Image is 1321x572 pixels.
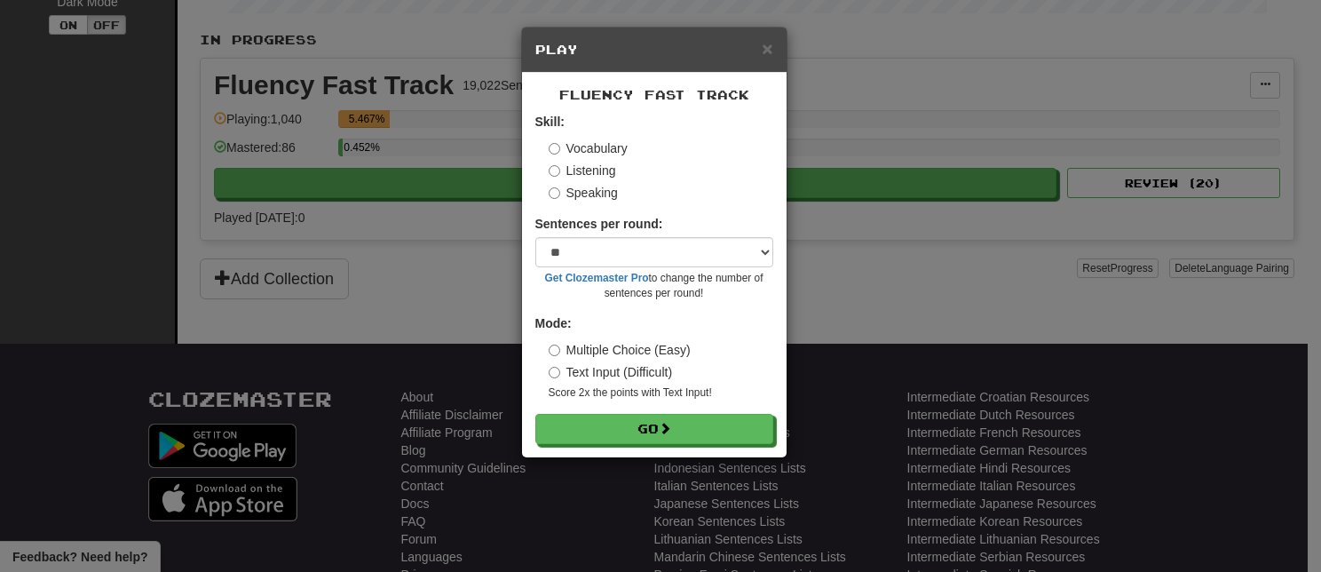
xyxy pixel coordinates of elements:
[549,162,616,179] label: Listening
[549,385,773,401] small: Score 2x the points with Text Input !
[559,87,749,102] span: Fluency Fast Track
[549,345,560,356] input: Multiple Choice (Easy)
[535,316,572,330] strong: Mode:
[535,414,773,444] button: Go
[762,38,772,59] span: ×
[535,41,773,59] h5: Play
[549,341,691,359] label: Multiple Choice (Easy)
[535,271,773,301] small: to change the number of sentences per round!
[549,139,628,157] label: Vocabulary
[549,367,560,378] input: Text Input (Difficult)
[762,39,772,58] button: Close
[535,115,565,129] strong: Skill:
[549,143,560,155] input: Vocabulary
[549,184,618,202] label: Speaking
[549,187,560,199] input: Speaking
[549,363,673,381] label: Text Input (Difficult)
[535,215,663,233] label: Sentences per round:
[549,165,560,177] input: Listening
[545,272,649,284] a: Get Clozemaster Pro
